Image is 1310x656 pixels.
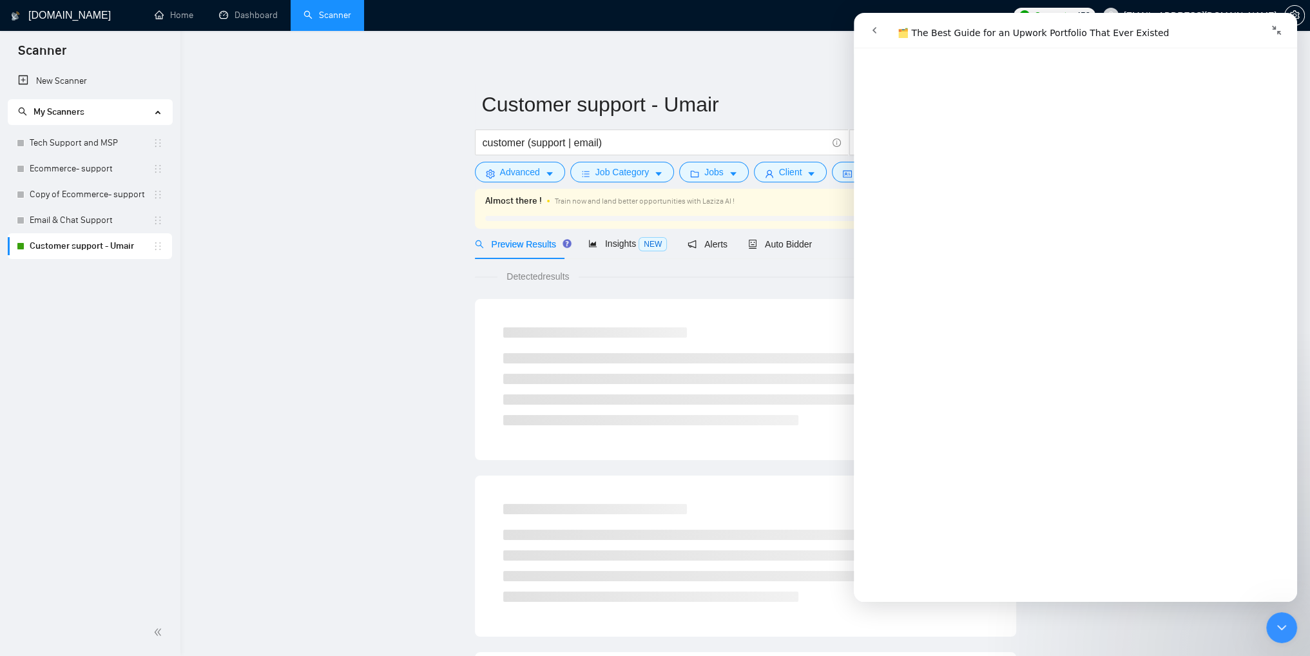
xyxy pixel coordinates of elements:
a: dashboardDashboard [219,10,278,21]
span: idcard [843,169,852,178]
button: setting [1284,5,1305,26]
span: Insights [588,238,667,249]
span: Client [779,165,802,179]
span: area-chart [588,239,597,248]
button: folderJobscaret-down [679,162,749,182]
input: Search Freelance Jobs... [483,135,827,151]
div: Tooltip anchor [561,238,573,249]
span: search [475,240,484,249]
span: notification [688,240,697,249]
span: Almost there ! [485,194,542,208]
span: holder [153,241,163,251]
span: holder [153,215,163,226]
span: Scanner [8,41,77,68]
input: Scanner name... [482,88,990,121]
a: Customer support - Umair [30,233,153,259]
span: Advanced [500,165,540,179]
li: Customer support - Umair [8,233,172,259]
span: Train now and land better opportunities with Laziza AI ! [555,197,735,206]
span: holder [153,138,163,148]
button: idcardVendorcaret-down [832,162,910,182]
span: double-left [153,626,166,639]
a: Tech Support and MSP [30,130,153,156]
li: Tech Support and MSP [8,130,172,156]
a: Ecommerce- support [30,156,153,182]
a: Email & Chat Support [30,207,153,233]
span: caret-down [729,169,738,178]
li: Ecommerce- support [8,156,172,182]
span: My Scanners [34,106,84,117]
span: caret-down [807,169,816,178]
span: bars [581,169,590,178]
span: setting [1285,10,1304,21]
span: Detected results [497,269,578,284]
button: settingAdvancedcaret-down [475,162,565,182]
span: Jobs [704,165,724,179]
button: barsJob Categorycaret-down [570,162,674,182]
a: searchScanner [303,10,351,21]
span: Job Category [595,165,649,179]
a: New Scanner [18,68,162,94]
a: homeHome [155,10,193,21]
span: caret-down [545,169,554,178]
button: userClientcaret-down [754,162,827,182]
span: user [1106,11,1115,20]
span: user [765,169,774,178]
li: New Scanner [8,68,172,94]
span: 459 [1075,8,1090,23]
span: Alerts [688,239,727,249]
img: logo [11,6,20,26]
iframe: Intercom live chat [854,13,1297,602]
span: search [18,107,27,116]
span: holder [153,189,163,200]
img: upwork-logo.png [1019,10,1030,21]
span: My Scanners [18,106,84,117]
li: Copy of Ecommerce- support [8,182,172,207]
span: setting [486,169,495,178]
span: Connects: [1034,8,1073,23]
iframe: Intercom live chat [1266,612,1297,643]
span: info-circle [833,139,841,147]
a: setting [1284,10,1305,21]
span: folder [690,169,699,178]
span: NEW [639,237,667,251]
span: holder [153,164,163,174]
span: Auto Bidder [748,239,812,249]
li: Email & Chat Support [8,207,172,233]
span: Preview Results [475,239,568,249]
span: robot [748,240,757,249]
a: Copy of Ecommerce- support [30,182,153,207]
span: caret-down [654,169,663,178]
